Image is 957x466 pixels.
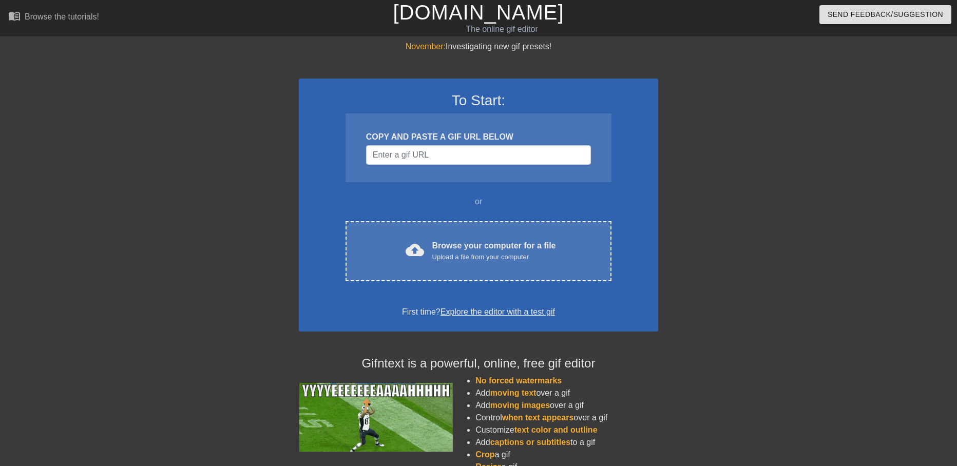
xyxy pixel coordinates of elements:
[432,252,556,262] div: Upload a file from your computer
[514,425,598,434] span: text color and outline
[312,306,645,318] div: First time?
[326,196,631,208] div: or
[475,450,494,459] span: Crop
[475,412,658,424] li: Control over a gif
[490,401,550,410] span: moving images
[25,12,99,21] div: Browse the tutorials!
[312,92,645,109] h3: To Start:
[475,376,562,385] span: No forced watermarks
[819,5,951,24] button: Send Feedback/Suggestion
[475,449,658,461] li: a gif
[299,356,658,371] h4: Gifntext is a powerful, online, free gif editor
[475,424,658,436] li: Customize
[502,413,574,422] span: when text appears
[475,436,658,449] li: Add to a gif
[406,42,446,51] span: November:
[441,307,555,316] a: Explore the editor with a test gif
[490,438,570,446] span: captions or subtitles
[406,241,424,259] span: cloud_upload
[490,389,537,397] span: moving text
[8,10,21,22] span: menu_book
[366,145,591,165] input: Username
[299,41,658,53] div: Investigating new gif presets!
[366,131,591,143] div: COPY AND PASTE A GIF URL BELOW
[475,399,658,412] li: Add over a gif
[475,387,658,399] li: Add over a gif
[432,240,556,262] div: Browse your computer for a file
[8,10,99,26] a: Browse the tutorials!
[324,23,679,35] div: The online gif editor
[299,383,453,452] img: football_small.gif
[393,1,564,24] a: [DOMAIN_NAME]
[828,8,943,21] span: Send Feedback/Suggestion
